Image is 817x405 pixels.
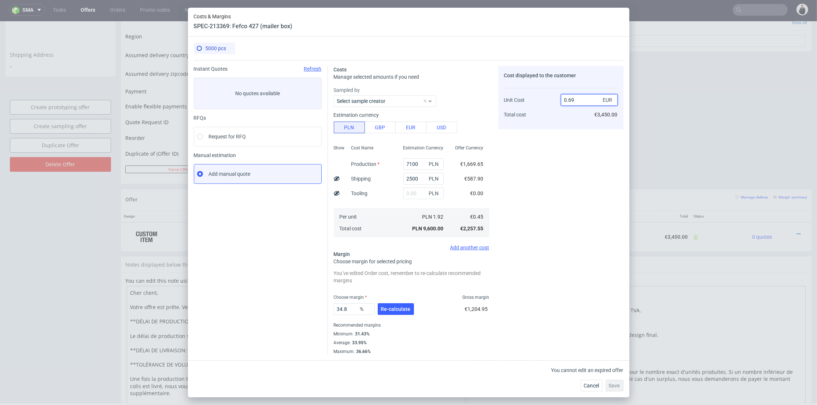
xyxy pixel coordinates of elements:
[595,112,618,118] span: €3,450.00
[304,66,322,72] span: Refresh
[121,235,812,251] div: Notes displayed below the Offer
[334,295,367,300] label: Choose margin
[438,201,473,230] td: 5000
[209,170,251,178] span: Add manual quote
[351,176,371,182] label: Shipping
[334,251,350,257] span: Margin
[266,204,317,212] span: Fefco 427 (mailer box)
[334,338,489,347] div: Average :
[504,73,576,78] span: Cost displayed to the customer
[334,347,489,354] div: Maximum :
[125,8,257,26] td: Region
[359,304,373,314] span: %
[10,41,111,48] span: -
[413,226,444,231] span: PLN 9,600.00
[465,176,484,182] span: €587.90
[632,201,691,230] td: €3,450.00
[351,145,374,151] span: Cost Name
[334,74,419,80] span: Manage selected amounts if you need
[403,187,444,199] input: 0.00
[125,175,137,181] span: Offer
[195,256,221,263] a: markdown
[395,122,426,133] button: EUR
[281,220,296,226] a: CAPB-1
[194,152,322,158] span: Manual estimation
[470,190,484,196] span: €0.00
[10,97,111,112] a: Create sampling offer
[355,349,371,354] div: 36.66%
[573,201,632,230] td: €0.00
[428,174,442,184] span: PLN
[602,95,616,105] span: EUR
[125,94,257,112] td: Quote Request ID
[216,189,263,201] th: ID
[264,127,450,137] input: Only numbers
[461,226,484,231] span: €2,257.55
[340,226,362,231] span: Total cost
[515,201,573,230] td: €3,450.00
[735,174,768,178] small: Manage dielines
[351,190,368,196] label: Tooling
[463,294,489,300] span: Gross margin
[403,145,444,151] span: Estimation Currency
[381,306,411,312] span: Re-calculate
[125,126,257,143] td: Duplicate of (Offer ID)
[125,45,257,64] td: Assumed delivery zipcode
[266,204,435,227] div: Karton-Pak Cieszyn • Custom
[428,159,442,169] span: PLN
[378,303,414,315] button: Re-calculate
[334,86,489,94] label: Sampled by
[125,112,257,126] td: Reorder
[125,80,257,94] td: Enable flexible payments
[455,145,484,151] span: Offer Currency
[334,303,375,315] input: 0.00
[351,340,367,346] div: 33.95%
[190,82,196,88] img: Hokodo
[125,144,246,152] button: Force CRM resync
[334,268,489,286] div: You’ve edited Order cost, remember to re-calculate recommended margins
[206,45,226,51] span: 5000 pcs
[5,25,115,41] div: Shipping Address
[465,306,488,312] span: €1,204.95
[318,205,345,211] span: SPEC- 213369
[334,330,489,338] div: Minimum :
[263,189,438,201] th: Name
[426,122,457,133] button: USD
[128,206,165,224] img: ico-item-custom-a8f9c3db6a5631ce2f509e228e8b95abde266dc4376634de7b166047de09ff05.png
[334,67,347,73] span: Costs
[461,161,484,167] span: €1,669.65
[127,264,465,393] textarea: Cher client, Votre offre est prête. Veuillez noter que les prix n'incluent pas la TVA. **DÉLAI DE...
[504,112,526,118] span: Total cost
[473,189,515,201] th: Unit Price
[337,98,386,104] label: Select sample creator
[515,189,573,201] th: Net Total
[219,212,236,218] strong: 765538
[479,14,806,25] input: Type to create new task
[773,174,807,178] small: Margin summary
[10,116,111,131] a: Duplicate Offer
[266,220,296,226] span: Source:
[632,189,691,201] th: Total
[753,212,772,218] span: 0 quotes
[694,213,698,219] span: -
[125,26,257,45] td: Assumed delivery country
[334,112,379,118] label: Estimation currency
[125,64,257,80] td: Payment
[351,161,380,167] label: Production
[422,214,444,220] span: PLN 1.92
[209,133,246,140] span: Request for RFQ
[259,64,455,75] button: Single payment (default)
[194,14,293,19] span: Costs & Margins
[470,214,484,220] span: €0.45
[334,145,345,151] span: Show
[334,321,489,330] div: Recommended margins
[10,78,111,93] a: Create prototyping offer
[121,189,216,201] th: Design
[334,245,489,250] div: Add another cost
[403,173,444,185] input: 0.00
[403,158,444,170] input: 0.00
[584,383,599,388] span: Cancel
[340,214,357,220] span: Per unit
[691,189,723,201] th: Status
[10,135,111,150] input: Delete Offer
